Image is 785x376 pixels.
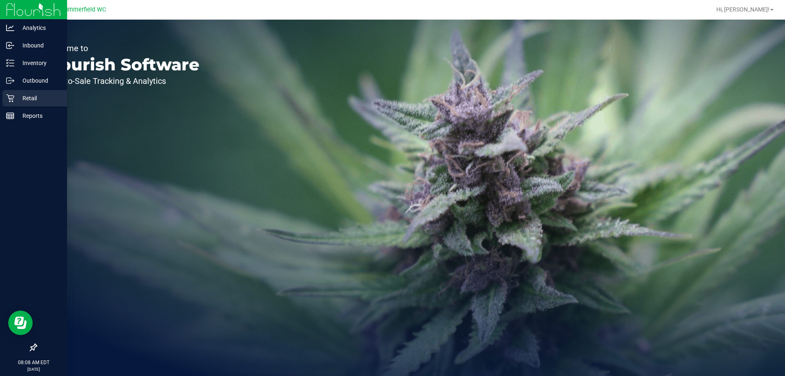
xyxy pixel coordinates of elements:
[8,311,33,335] iframe: Resource center
[44,77,200,85] p: Seed-to-Sale Tracking & Analytics
[6,94,14,102] inline-svg: Retail
[4,366,63,372] p: [DATE]
[6,77,14,85] inline-svg: Outbound
[6,41,14,50] inline-svg: Inbound
[14,41,63,50] p: Inbound
[6,112,14,120] inline-svg: Reports
[14,23,63,33] p: Analytics
[44,44,200,52] p: Welcome to
[4,359,63,366] p: 08:08 AM EDT
[6,59,14,67] inline-svg: Inventory
[716,6,769,13] span: Hi, [PERSON_NAME]!
[6,24,14,32] inline-svg: Analytics
[61,6,106,13] span: Summerfield WC
[14,58,63,68] p: Inventory
[44,56,200,73] p: Flourish Software
[14,76,63,86] p: Outbound
[14,111,63,121] p: Reports
[14,93,63,103] p: Retail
